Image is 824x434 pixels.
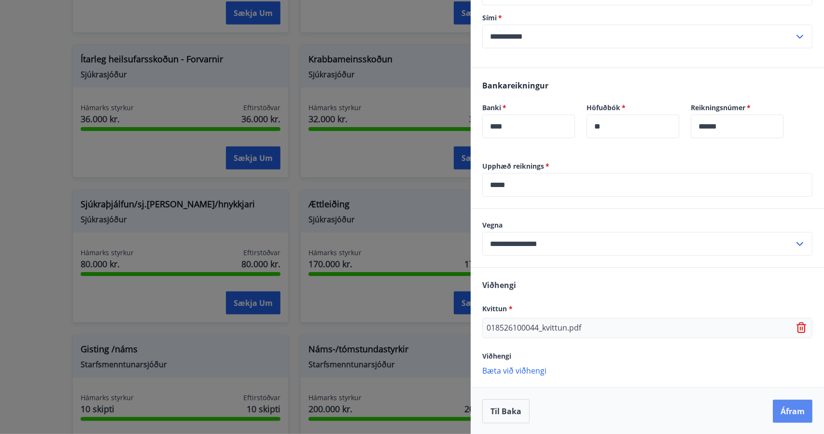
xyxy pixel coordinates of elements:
[773,400,812,423] button: Áfram
[487,322,581,334] p: 018526100044_kvittun.pdf
[587,103,679,113] label: Höfuðbók
[482,103,575,113] label: Banki
[482,399,530,423] button: Til baka
[482,304,513,313] span: Kvittun
[482,220,812,230] label: Vegna
[482,80,548,91] span: Bankareikningur
[482,351,511,361] span: Viðhengi
[482,173,812,197] div: Upphæð reiknings
[482,365,812,375] p: Bæta við viðhengi
[482,161,812,171] label: Upphæð reiknings
[482,280,516,290] span: Viðhengi
[691,103,783,113] label: Reikningsnúmer
[482,13,812,23] label: Sími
